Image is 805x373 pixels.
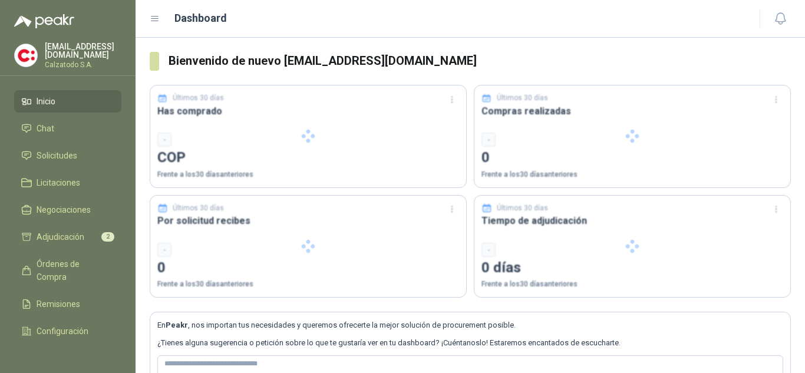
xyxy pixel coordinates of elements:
[14,90,121,113] a: Inicio
[37,176,80,189] span: Licitaciones
[45,61,121,68] p: Calzatodo S.A.
[37,298,80,311] span: Remisiones
[157,337,783,349] p: ¿Tienes alguna sugerencia o petición sobre lo que te gustaría ver en tu dashboard? ¡Cuéntanoslo! ...
[14,14,74,28] img: Logo peakr
[37,203,91,216] span: Negociaciones
[14,171,121,194] a: Licitaciones
[166,321,188,329] b: Peakr
[14,226,121,248] a: Adjudicación2
[37,325,88,338] span: Configuración
[37,95,55,108] span: Inicio
[37,122,54,135] span: Chat
[169,52,791,70] h3: Bienvenido de nuevo [EMAIL_ADDRESS][DOMAIN_NAME]
[14,117,121,140] a: Chat
[14,199,121,221] a: Negociaciones
[14,293,121,315] a: Remisiones
[37,230,84,243] span: Adjudicación
[45,42,121,59] p: [EMAIL_ADDRESS][DOMAIN_NAME]
[37,258,110,283] span: Órdenes de Compra
[14,320,121,342] a: Configuración
[37,149,77,162] span: Solicitudes
[174,10,227,27] h1: Dashboard
[14,144,121,167] a: Solicitudes
[101,232,114,242] span: 2
[14,253,121,288] a: Órdenes de Compra
[157,319,783,331] p: En , nos importan tus necesidades y queremos ofrecerte la mejor solución de procurement posible.
[15,44,37,67] img: Company Logo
